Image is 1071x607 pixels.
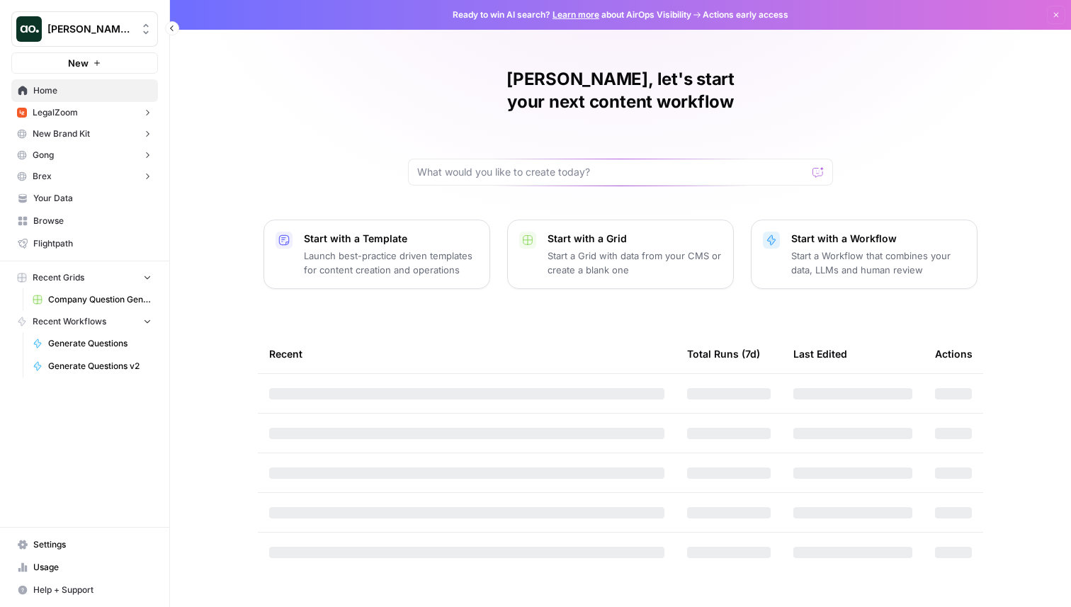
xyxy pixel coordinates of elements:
span: New Brand Kit [33,127,90,140]
span: LegalZoom [33,106,78,119]
button: Gong [11,144,158,166]
button: New Brand Kit [11,123,158,144]
button: New [11,52,158,74]
img: Dillon Test Logo [16,16,42,42]
a: Flightpath [11,232,158,255]
button: Start with a TemplateLaunch best-practice driven templates for content creation and operations [263,220,490,289]
img: vi2t3f78ykj3o7zxmpdx6ktc445p [17,108,27,118]
button: Recent Grids [11,267,158,288]
a: Generate Questions v2 [26,355,158,378]
a: Home [11,79,158,102]
a: Browse [11,210,158,232]
span: Ready to win AI search? about AirOps Visibility [453,8,691,21]
a: Generate Questions [26,332,158,355]
div: Actions [935,334,973,373]
p: Start a Grid with data from your CMS or create a blank one [548,249,722,277]
span: Home [33,84,152,97]
span: Help + Support [33,584,152,596]
a: Company Question Generation [26,288,158,311]
p: Start with a Template [304,232,478,246]
h1: [PERSON_NAME], let's start your next content workflow [408,68,833,113]
span: Browse [33,215,152,227]
span: Brex [33,170,52,183]
a: Learn more [552,9,599,20]
span: Actions early access [703,8,788,21]
button: Start with a WorkflowStart a Workflow that combines your data, LLMs and human review [751,220,977,289]
input: What would you like to create today? [417,165,807,179]
span: Recent Workflows [33,315,106,328]
p: Start with a Workflow [791,232,965,246]
span: Generate Questions v2 [48,360,152,373]
div: Total Runs (7d) [687,334,760,373]
span: Flightpath [33,237,152,250]
span: [PERSON_NAME] Test [47,22,133,36]
span: Recent Grids [33,271,84,284]
a: Settings [11,533,158,556]
span: Usage [33,561,152,574]
a: Usage [11,556,158,579]
button: Workspace: Dillon Test [11,11,158,47]
button: Recent Workflows [11,311,158,332]
p: Launch best-practice driven templates for content creation and operations [304,249,478,277]
button: Brex [11,166,158,187]
span: New [68,56,89,70]
span: Company Question Generation [48,293,152,306]
p: Start a Workflow that combines your data, LLMs and human review [791,249,965,277]
p: Start with a Grid [548,232,722,246]
button: Help + Support [11,579,158,601]
span: Settings [33,538,152,551]
div: Last Edited [793,334,847,373]
span: Gong [33,149,54,161]
a: Your Data [11,187,158,210]
span: Generate Questions [48,337,152,350]
button: Start with a GridStart a Grid with data from your CMS or create a blank one [507,220,734,289]
button: LegalZoom [11,102,158,123]
span: Your Data [33,192,152,205]
div: Recent [269,334,664,373]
